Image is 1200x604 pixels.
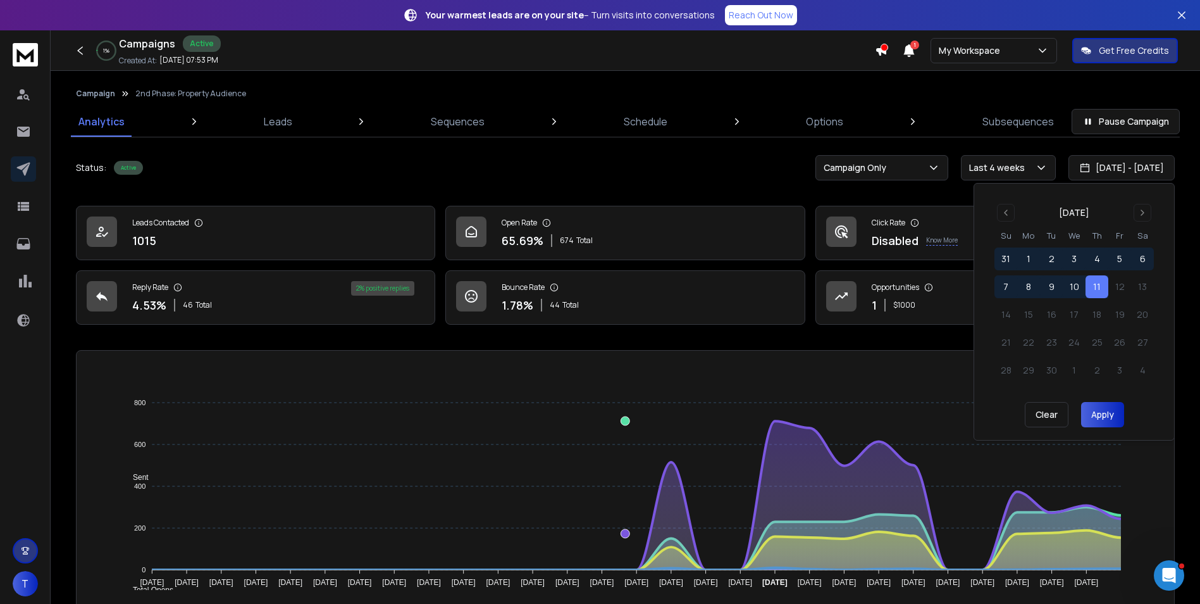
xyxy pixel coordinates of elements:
tspan: [DATE] [798,578,822,587]
tspan: [DATE] [313,578,337,587]
tspan: [DATE] [659,578,683,587]
strong: Your warmest leads are on your site [426,9,584,21]
tspan: 200 [134,524,145,532]
p: Campaign Only [824,161,891,174]
p: Sequences [431,114,485,129]
p: Click Rate [872,218,905,228]
th: Monday [1017,229,1040,242]
tspan: [DATE] [867,578,891,587]
tspan: [DATE] [590,578,614,587]
a: Click RateDisabledKnow More [815,206,1175,260]
button: 31 [994,248,1017,270]
a: Open Rate65.69%674Total [445,206,805,260]
button: 9 [1040,275,1063,298]
button: Get Free Credits [1072,38,1178,63]
a: Leads Contacted1015 [76,206,435,260]
tspan: [DATE] [936,578,960,587]
th: Wednesday [1063,229,1086,242]
div: Active [114,161,143,175]
tspan: [DATE] [452,578,476,587]
tspan: 0 [142,566,145,574]
p: Get Free Credits [1099,44,1169,57]
tspan: 600 [134,441,145,448]
p: 4.53 % [132,296,166,314]
tspan: [DATE] [555,578,579,587]
tspan: [DATE] [762,578,788,587]
p: Reach Out Now [729,9,793,22]
tspan: [DATE] [382,578,406,587]
th: Tuesday [1040,229,1063,242]
p: Leads Contacted [132,218,189,228]
span: Sent [123,473,149,482]
span: 46 [183,300,193,310]
th: Friday [1108,229,1131,242]
button: 6 [1131,248,1154,270]
tspan: [DATE] [209,578,233,587]
tspan: [DATE] [140,578,164,587]
p: Subsequences [982,114,1054,129]
tspan: [DATE] [901,578,925,587]
p: Last 4 weeks [969,161,1030,174]
span: Total [562,300,579,310]
p: Know More [926,236,958,246]
tspan: [DATE] [728,578,752,587]
button: 1 [1017,248,1040,270]
tspan: [DATE] [417,578,441,587]
a: Bounce Rate1.78%44Total [445,270,805,325]
span: Total [576,236,593,246]
button: Apply [1081,402,1124,427]
button: 2 [1040,248,1063,270]
button: 5 [1108,248,1131,270]
a: Reply Rate4.53%46Total2% positive replies [76,270,435,325]
tspan: [DATE] [1040,578,1064,587]
tspan: [DATE] [175,578,199,587]
th: Thursday [1086,229,1108,242]
th: Saturday [1131,229,1154,242]
p: Status: [76,161,106,174]
button: 8 [1017,275,1040,298]
p: 1015 [132,232,156,249]
p: 2nd Phase: Property Audience [135,89,246,99]
tspan: 800 [134,399,145,406]
p: – Turn visits into conversations [426,9,715,22]
button: 4 [1086,248,1108,270]
img: logo [13,43,38,66]
p: 1 % [103,47,109,54]
span: 674 [560,236,574,246]
p: 1 [872,296,877,314]
p: Leads [264,114,292,129]
a: Leads [256,106,300,137]
p: $ 1000 [893,300,915,310]
button: Campaign [76,89,115,99]
button: Go to previous month [997,204,1015,222]
iframe: Intercom live chat [1154,560,1184,591]
div: [DATE] [1059,206,1089,219]
tspan: [DATE] [694,578,718,587]
tspan: 400 [134,482,145,490]
p: 65.69 % [502,232,543,249]
button: T [13,571,38,596]
tspan: [DATE] [521,578,545,587]
p: Disabled [872,232,919,249]
a: Subsequences [975,106,1061,137]
span: 44 [550,300,560,310]
tspan: [DATE] [970,578,994,587]
p: [DATE] 07:53 PM [159,55,218,65]
div: 2 % positive replies [351,281,414,296]
p: Analytics [78,114,125,129]
tspan: [DATE] [1075,578,1099,587]
a: Options [798,106,851,137]
p: Schedule [624,114,667,129]
a: Opportunities1$1000 [815,270,1175,325]
a: Schedule [616,106,675,137]
tspan: [DATE] [278,578,302,587]
th: Sunday [994,229,1017,242]
h1: Campaigns [119,36,175,51]
tspan: [DATE] [244,578,268,587]
button: 7 [994,275,1017,298]
button: Clear [1025,402,1068,427]
p: Reply Rate [132,282,168,293]
button: 10 [1063,275,1086,298]
tspan: [DATE] [832,578,857,587]
tspan: [DATE] [486,578,510,587]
